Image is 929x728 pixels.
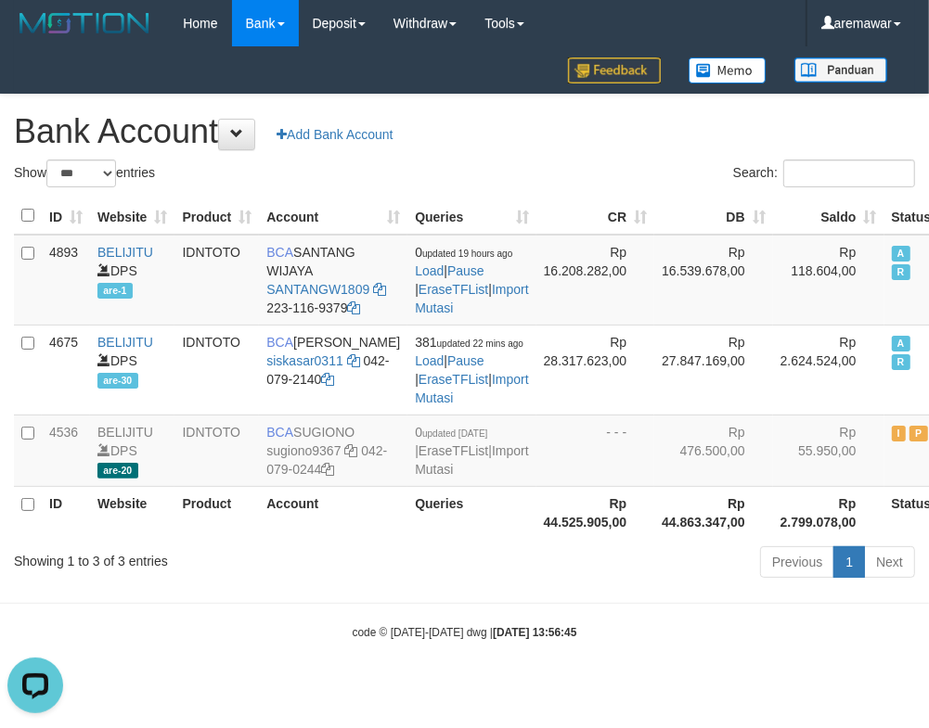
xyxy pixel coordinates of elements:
span: BCA [266,335,293,350]
td: IDNTOTO [174,415,259,486]
th: DB: activate to sort column ascending [654,198,773,235]
a: Pause [447,353,484,368]
td: 4893 [42,235,90,326]
th: Product: activate to sort column ascending [174,198,259,235]
a: Copy 0420790244 to clipboard [322,462,335,477]
span: updated 22 mins ago [437,338,523,349]
th: Product [174,486,259,539]
th: Website [90,486,174,539]
a: Previous [760,546,834,578]
a: Copy sugiono9367 to clipboard [344,443,357,458]
td: Rp 55.950,00 [773,415,884,486]
a: Import Mutasi [415,443,528,477]
a: Copy 0420792140 to clipboard [322,372,335,387]
td: 4536 [42,415,90,486]
img: Button%20Memo.svg [689,57,767,83]
a: Add Bank Account [265,119,405,150]
a: SANTANGW1809 [266,282,369,297]
strong: [DATE] 13:56:45 [493,626,576,639]
span: Active [892,246,910,262]
span: | | | [415,245,528,315]
label: Search: [733,160,915,187]
img: Feedback.jpg [568,57,661,83]
td: Rp 118.604,00 [773,235,884,326]
h1: Bank Account [14,113,915,150]
span: Inactive [892,426,907,441]
th: Website: activate to sort column ascending [90,198,174,235]
a: BELIJITU [97,425,153,440]
th: Rp 44.863.347,00 [654,486,773,539]
th: Saldo: activate to sort column ascending [773,198,884,235]
a: Import Mutasi [415,282,528,315]
a: EraseTFList [419,282,488,297]
a: Next [864,546,915,578]
a: Copy SANTANGW1809 to clipboard [373,282,386,297]
img: panduan.png [794,57,887,83]
span: Running [892,264,910,280]
span: Paused [910,426,928,441]
a: Import Mutasi [415,372,528,405]
td: Rp 28.317.623,00 [536,325,655,415]
td: IDNTOTO [174,325,259,415]
td: IDNTOTO [174,235,259,326]
span: BCA [266,245,293,260]
td: 4675 [42,325,90,415]
span: | | | [415,335,528,405]
span: updated 19 hours ago [422,249,512,259]
a: EraseTFList [419,443,488,458]
span: are-30 [97,373,138,389]
td: Rp 2.624.524,00 [773,325,884,415]
td: - - - [536,415,655,486]
div: Showing 1 to 3 of 3 entries [14,544,373,570]
th: Queries [407,486,535,539]
td: Rp 16.208.282,00 [536,235,655,326]
span: 381 [415,335,523,350]
a: siskasar0311 [266,353,343,368]
a: sugiono9367 [266,443,341,458]
a: 1 [833,546,865,578]
td: DPS [90,415,174,486]
td: SANTANG WIJAYA 223-116-9379 [259,235,407,326]
label: Show entries [14,160,155,187]
td: Rp 27.847.169,00 [654,325,773,415]
a: Copy siskasar0311 to clipboard [347,353,360,368]
input: Search: [783,160,915,187]
th: Account: activate to sort column ascending [259,198,407,235]
span: 0 [415,425,487,440]
span: Running [892,354,910,370]
td: Rp 476.500,00 [654,415,773,486]
th: Account [259,486,407,539]
th: Rp 2.799.078,00 [773,486,884,539]
a: EraseTFList [419,372,488,387]
span: BCA [266,425,293,440]
img: MOTION_logo.png [14,9,155,37]
span: Active [892,336,910,351]
a: Load [415,263,444,278]
a: Pause [447,263,484,278]
th: Queries: activate to sort column ascending [407,198,535,235]
small: code © [DATE]-[DATE] dwg | [353,626,577,639]
th: CR: activate to sort column ascending [536,198,655,235]
span: 0 [415,245,512,260]
select: Showentries [46,160,116,187]
span: | | [415,425,528,477]
a: BELIJITU [97,245,153,260]
span: updated [DATE] [422,428,487,439]
td: SUGIONO 042-079-0244 [259,415,407,486]
span: are-20 [97,463,138,479]
td: [PERSON_NAME] 042-079-2140 [259,325,407,415]
th: Rp 44.525.905,00 [536,486,655,539]
td: DPS [90,325,174,415]
button: Open LiveChat chat widget [7,7,63,63]
th: ID: activate to sort column ascending [42,198,90,235]
a: Load [415,353,444,368]
a: Copy 2231169379 to clipboard [348,300,361,315]
span: are-1 [97,283,133,299]
th: ID [42,486,90,539]
td: DPS [90,235,174,326]
a: BELIJITU [97,335,153,350]
td: Rp 16.539.678,00 [654,235,773,326]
